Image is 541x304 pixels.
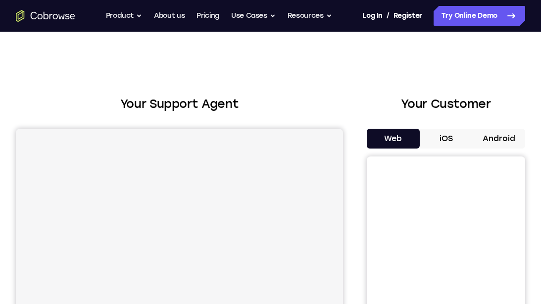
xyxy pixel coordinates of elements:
a: Log In [362,6,382,26]
a: Go to the home page [16,10,75,22]
a: Register [393,6,422,26]
a: Pricing [197,6,219,26]
h2: Your Support Agent [16,95,343,113]
h2: Your Customer [367,95,525,113]
button: iOS [420,129,473,149]
button: Use Cases [231,6,276,26]
button: Android [472,129,525,149]
span: / [387,10,390,22]
button: Resources [288,6,332,26]
a: Try Online Demo [434,6,525,26]
button: Web [367,129,420,149]
button: Product [106,6,143,26]
a: About us [154,6,185,26]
